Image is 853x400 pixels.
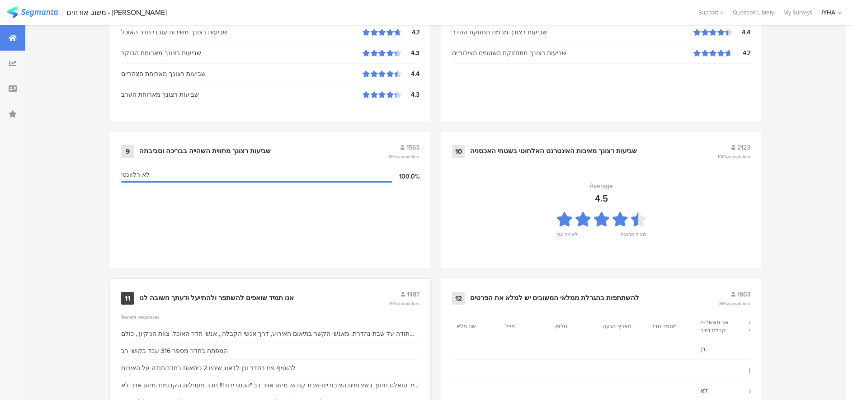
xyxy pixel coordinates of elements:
div: להשתתפות בהגרלת ממלאי המשובים יש למלא את הפרטים [470,294,639,303]
div: שביעות רצונך מרמת תחזוקת החדר [452,28,693,37]
div: שביעות רצונך מאיכות האינטרנט האלחוטי בשטחי האכסניה [470,147,637,156]
div: מאוד מרוצה [621,231,646,243]
div: שביעות רצונך מחווית השהייה בבריכה וסביבתה [139,147,271,156]
div: 4.4 [732,28,750,37]
span: 100% [717,153,750,160]
div: תודה על שבת נהדרת. מאנשי הקשר בתיאום האירוע, דרך אנשי הקבלה , אנשי חדר האוכל, צוות הניקיון , כולם... [121,329,419,339]
span: 89% [719,300,750,307]
section: תאריך הגעה [603,322,643,330]
div: Recent responses [121,314,419,321]
div: 4.4 [401,69,419,79]
div: להוסיף פח בחדר וכן לדאוג שיהיו 2 כיסאות בחדר.תודה על האירוח [121,363,296,373]
span: 2123 [737,143,750,152]
span: completion [397,300,419,307]
div: המפתח בחדר מספר 316 עבד בקושי רב [121,346,228,356]
section: טלפון [554,322,595,330]
span: כן [700,344,740,354]
span: completion [397,153,419,160]
span: לא [700,386,740,395]
div: שביעות רצונך מארוחת הצהריים [121,69,363,79]
div: שביעות רצונך משירות עובדי חדר האוכל [121,28,363,37]
span: completion [728,300,750,307]
a: Question Library [728,8,779,17]
div: 11 [121,292,134,305]
div: 4.7 [401,28,419,37]
span: לא [749,386,789,395]
div: IYHA [821,8,835,17]
div: משוב אורחים - [PERSON_NAME] [66,8,167,17]
span: 1487 [407,290,419,299]
div: 12 [452,292,465,305]
span: 1563 [406,143,419,152]
span: 70% [389,300,419,307]
div: לא מרוצה [557,231,578,243]
section: שם מלא [457,322,497,330]
div: | [61,7,63,18]
div: שביעות רצונך מארוחת הערב [121,90,363,99]
div: 4.7 [732,48,750,58]
div: שביעות רצונך מתחזוקת השטחים הציבוריים [452,48,693,58]
a: My Surveys [779,8,817,17]
span: לא רלוונטי [121,170,150,179]
div: Average [589,181,613,191]
div: 4.5 [595,192,608,205]
span: 88% [388,153,419,160]
section: מספר חדר [651,322,692,330]
div: 9 [121,145,134,158]
div: Support [698,5,724,19]
span: כן [749,365,789,375]
div: שביעות רצונך מארוחת הבוקר [121,48,363,58]
div: 4.3 [401,90,419,99]
div: 100.0% [392,172,419,181]
span: completion [728,153,750,160]
div: אנו תמיד שואפים להשתפר ולהתייעל ודעתך חשובה לנו [139,294,294,303]
div: 10 [452,145,465,158]
img: segmanta logo [7,7,58,18]
section: מייל [505,322,546,330]
div: 4.3 [401,48,419,58]
section: אני מאשר/ת קבלת דיוור [700,318,741,334]
span: 1863 [737,290,750,299]
section: מאשר לפרסם את חוות דעתי במדיה [749,318,790,334]
div: נייר טואלט חתוך בשירותים הציבוריים-שבת קודש. מיזוג אויר בבי"הכנס ירוד!!! חדר פענילות הקבומתי.מיזו... [121,381,419,390]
